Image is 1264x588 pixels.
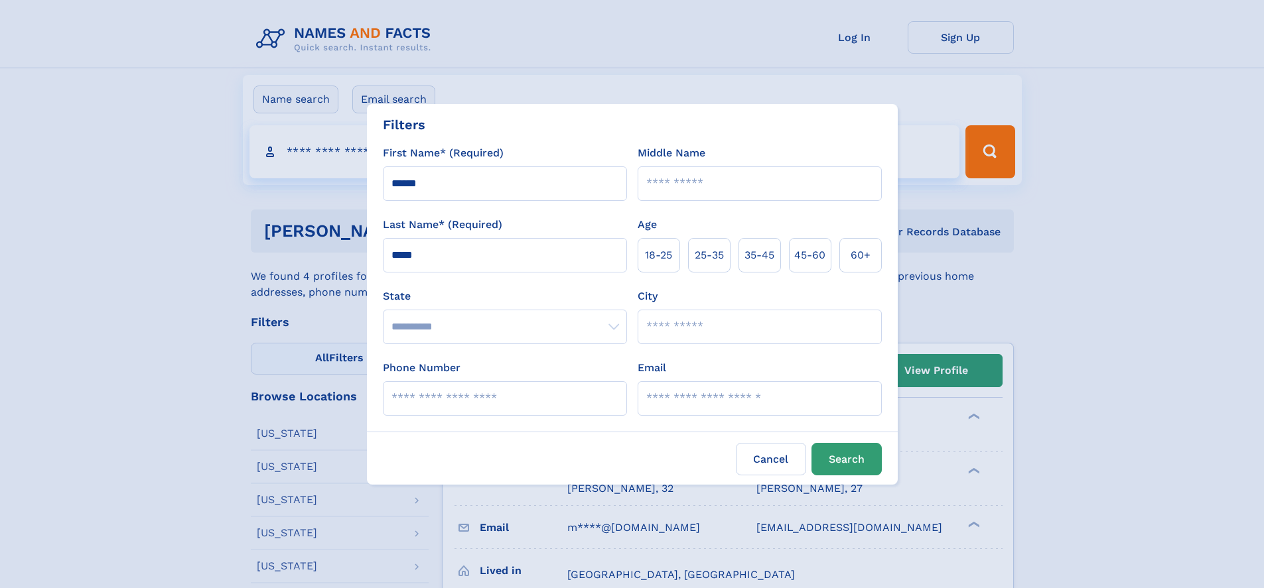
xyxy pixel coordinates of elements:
span: 60+ [851,247,871,263]
label: Phone Number [383,360,460,376]
span: 18‑25 [645,247,672,263]
span: 45‑60 [794,247,825,263]
label: Age [638,217,657,233]
label: Email [638,360,666,376]
button: Search [811,443,882,475]
label: State [383,288,627,304]
label: City [638,288,658,304]
div: Filters [383,115,425,135]
label: First Name* (Required) [383,145,504,161]
span: 35‑45 [744,247,774,263]
label: Cancel [736,443,806,475]
span: 25‑35 [695,247,724,263]
label: Last Name* (Required) [383,217,502,233]
label: Middle Name [638,145,705,161]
